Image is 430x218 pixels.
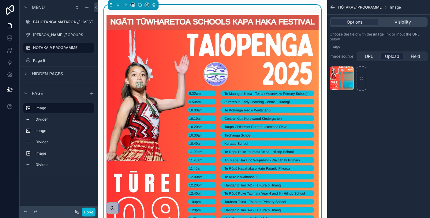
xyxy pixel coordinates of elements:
label: Image [36,151,92,156]
label: Image [36,128,92,133]
a: Page 5 [23,56,94,66]
label: Image source [330,54,354,59]
span: Options [347,19,362,25]
span: Field [411,53,420,59]
label: Divider [36,162,92,167]
a: PĀHOTANGA MATAROA // LIVESTREAM [23,17,94,27]
label: PĀHOTANGA MATAROA // LIVESTREAM [33,20,104,24]
span: Hidden pages [32,71,63,77]
a: HŌTAKA // PROGRAMME [23,43,94,53]
label: Choose the field with the image link or input the URL below [330,32,428,42]
label: Divider [36,140,92,145]
button: Done [82,208,95,216]
span: Visibility [394,19,411,25]
label: HŌTAKA // PROGRAMME [33,45,91,50]
a: [PERSON_NAME] // GROUPS [23,30,94,40]
label: Page 5 [33,58,93,63]
label: Divider [36,117,92,122]
span: Menu [32,4,45,10]
span: Page [32,90,43,96]
div: scrollable content [20,100,98,176]
span: Image [390,5,401,10]
label: [PERSON_NAME] // GROUPS [33,32,93,37]
label: Image [330,44,340,49]
span: HŌTAKA // PROGRAMME [338,5,382,10]
span: URL [365,53,373,59]
label: Image [36,106,89,111]
span: Upload [385,53,399,59]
